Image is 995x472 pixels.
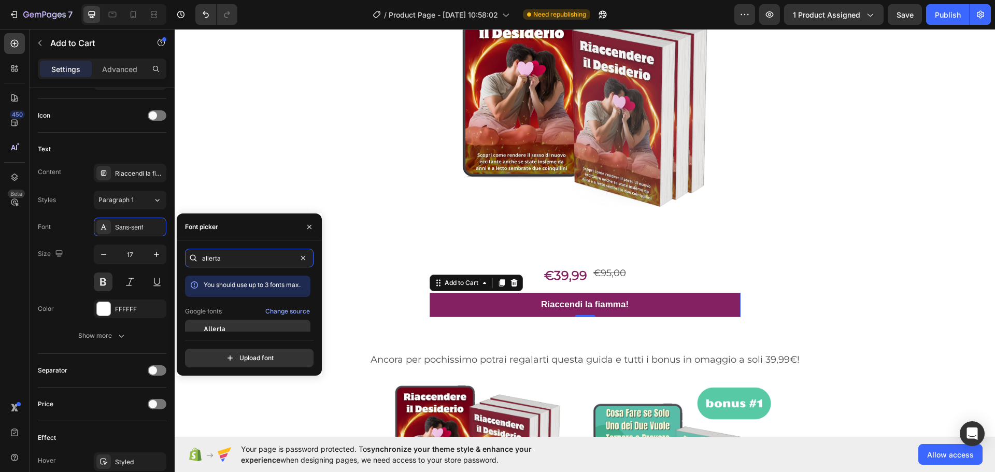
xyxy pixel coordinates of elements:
div: Color [38,304,54,313]
div: Font picker [185,222,218,232]
p: Add to Cart [50,37,138,49]
span: Your page is password protected. To when designing pages, we need access to your store password. [241,444,572,465]
button: Paragraph 1 [94,191,166,209]
span: Allerta [204,324,225,334]
span: Product Page - [DATE] 10:58:02 [389,9,498,20]
div: Styled [115,457,164,467]
div: Content [38,167,61,177]
span: / [384,9,387,20]
div: Add to Cart [268,249,306,259]
div: 450 [10,110,25,119]
button: Allow access [918,444,983,465]
div: Beta [8,190,25,198]
span: Save [897,10,914,19]
p: Google fonts [185,307,222,316]
button: 1 product assigned [784,4,884,25]
div: €95,00 [418,237,452,251]
div: Size [38,247,65,261]
div: Styles [38,195,56,205]
div: Hover [38,456,56,465]
div: Undo/Redo [195,4,237,25]
p: 7 [68,8,73,21]
span: Paragraph 1 [98,195,134,205]
button: Publish [926,4,970,25]
span: You should use up to 3 fonts max. [204,281,301,289]
div: FFFFFF [115,305,164,314]
div: Upload font [225,353,274,363]
button: 7 [4,4,77,25]
span: Need republishing [533,10,586,19]
div: Text [38,145,51,154]
div: Icon [38,111,50,120]
button: Save [888,4,922,25]
iframe: Design area [175,29,995,437]
div: Price [38,399,53,409]
span: synchronize your theme style & enhance your experience [241,445,532,464]
input: Search font [185,249,314,267]
div: Riaccendi la fiamma! [366,268,454,284]
div: Sans-serif [115,223,164,232]
div: Effect [38,433,56,442]
button: Riaccendi la fiamma! [255,264,566,288]
p: Advanced [102,64,137,75]
p: Settings [51,64,80,75]
div: Riaccendi la fiamma! [115,169,164,178]
p: Ancora per pochissimo potrai regalarti questa guida e tutti i bonus in omaggio a soli 39,99€! [79,322,741,339]
div: €39,99 [368,237,414,255]
button: Show more [38,326,166,345]
span: Allow access [927,449,974,460]
div: Open Intercom Messenger [960,421,985,446]
div: Change source [265,307,310,316]
button: Change source [265,305,310,318]
div: Publish [935,9,961,20]
span: 1 product assigned [793,9,860,20]
div: Separator [38,366,67,375]
button: Upload font [185,349,314,367]
div: Show more [78,331,126,341]
div: Font [38,222,51,232]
